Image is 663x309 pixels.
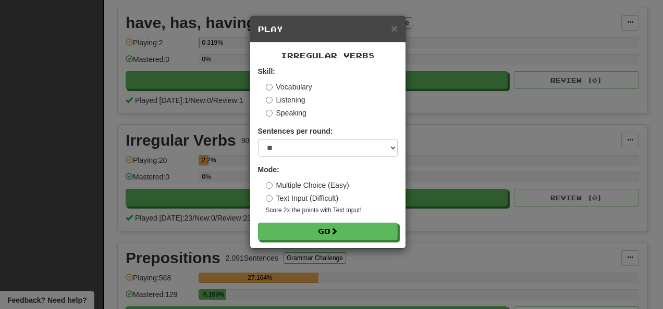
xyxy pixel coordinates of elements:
[258,165,279,174] strong: Mode:
[266,206,398,215] small: Score 2x the points with Text Input !
[266,195,273,202] input: Text Input (Difficult)
[266,95,305,105] label: Listening
[266,84,273,91] input: Vocabulary
[266,110,273,117] input: Speaking
[266,108,306,118] label: Speaking
[258,24,398,34] h5: Play
[391,22,397,34] span: ×
[258,67,275,75] strong: Skill:
[266,182,273,189] input: Multiple Choice (Easy)
[281,51,375,60] span: Irregular Verbs
[266,180,349,190] label: Multiple Choice (Easy)
[258,126,333,136] label: Sentences per round:
[266,82,312,92] label: Vocabulary
[266,97,273,104] input: Listening
[258,223,398,240] button: Go
[391,23,397,34] button: Close
[266,193,339,203] label: Text Input (Difficult)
